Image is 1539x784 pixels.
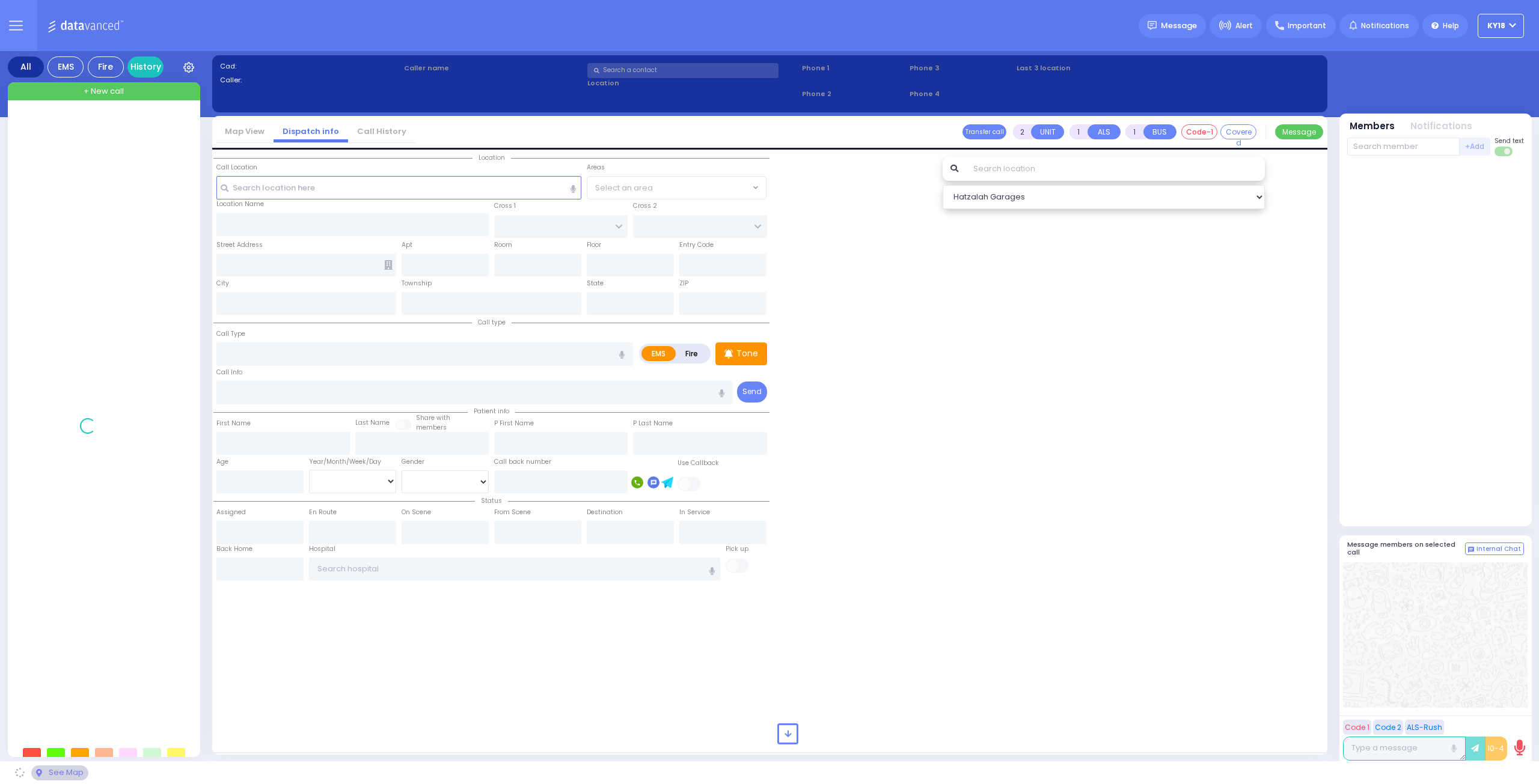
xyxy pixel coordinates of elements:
[1410,120,1472,133] button: Notifications
[1161,20,1197,32] span: Message
[910,63,1013,73] span: Phone 3
[402,279,432,288] label: Township
[1465,542,1524,556] button: Internal Chat
[587,279,604,288] label: State
[1220,124,1256,139] button: Covered
[675,346,709,361] label: Fire
[1361,20,1409,31] span: Notifications
[404,63,584,73] label: Caller name
[726,544,748,554] label: Pick up
[1478,14,1524,38] button: KY18
[309,508,337,517] label: En Route
[587,63,779,78] input: Search a contact
[309,544,335,554] label: Hospital
[1088,124,1121,139] button: ALS
[1343,720,1371,735] button: Code 1
[802,89,905,99] span: Phone 2
[216,126,274,137] a: Map View
[384,260,393,270] span: Other building occupants
[736,347,758,360] p: Tone
[402,457,424,467] label: Gender
[1288,20,1326,31] span: Important
[587,163,605,172] label: Areas
[1143,124,1176,139] button: BUS
[468,407,515,416] span: Patient info
[416,423,447,432] span: members
[679,279,688,288] label: ZIP
[494,201,516,211] label: Cross 1
[1181,124,1217,139] button: Code-1
[127,56,164,77] a: History
[216,544,252,554] label: Back Home
[587,508,623,517] label: Destination
[1495,136,1524,145] span: Send text
[31,765,88,780] div: See map
[216,199,264,209] label: Location Name
[8,56,44,77] div: All
[416,413,450,422] small: Share with
[1017,63,1168,73] label: Last 3 location
[216,163,257,172] label: Call Location
[595,182,653,194] span: Select an area
[472,318,512,327] span: Call type
[679,240,714,250] label: Entry Code
[216,176,582,199] input: Search location here
[475,496,508,505] span: Status
[216,240,263,250] label: Street Address
[641,346,676,361] label: EMS
[737,381,767,403] button: Send
[402,508,431,517] label: On Scene
[216,419,251,428] label: First Name
[802,63,905,73] span: Phone 1
[309,457,396,467] div: Year/Month/Week/Day
[1031,124,1064,139] button: UNIT
[962,124,1006,139] button: Transfer call
[309,558,721,580] input: Search hospital
[679,508,710,517] label: In Service
[494,508,531,517] label: From Scene
[47,18,127,33] img: Logo
[633,201,657,211] label: Cross 2
[216,457,228,467] label: Age
[1347,541,1465,556] h5: Message members on selected call
[216,368,242,377] label: Call Info
[1495,145,1514,157] label: Turn off text
[216,279,229,288] label: City
[1347,138,1460,156] input: Search member
[220,75,400,85] label: Caller:
[1487,20,1505,31] span: KY18
[965,157,1265,181] input: Search location
[348,126,415,137] a: Call History
[216,329,245,339] label: Call Type
[402,240,412,250] label: Apt
[678,458,719,468] label: Use Callback
[1443,20,1459,31] span: Help
[1148,21,1157,30] img: message.svg
[274,126,348,137] a: Dispatch info
[1405,720,1444,735] button: ALS-Rush
[1275,124,1323,139] button: Message
[494,457,551,467] label: Call back number
[1350,120,1395,133] button: Members
[1373,720,1403,735] button: Code 2
[1235,20,1253,31] span: Alert
[910,89,1013,99] span: Phone 4
[494,240,512,250] label: Room
[1476,545,1521,553] span: Internal Chat
[355,418,390,428] label: Last Name
[473,153,511,162] span: Location
[494,419,534,428] label: P First Name
[84,85,124,97] span: + New call
[1468,547,1474,553] img: comment-alt.png
[220,61,400,71] label: Cad:
[88,56,124,77] div: Fire
[587,240,601,250] label: Floor
[633,419,673,428] label: P Last Name
[587,78,798,88] label: Location
[47,56,84,77] div: EMS
[216,508,246,517] label: Assigned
